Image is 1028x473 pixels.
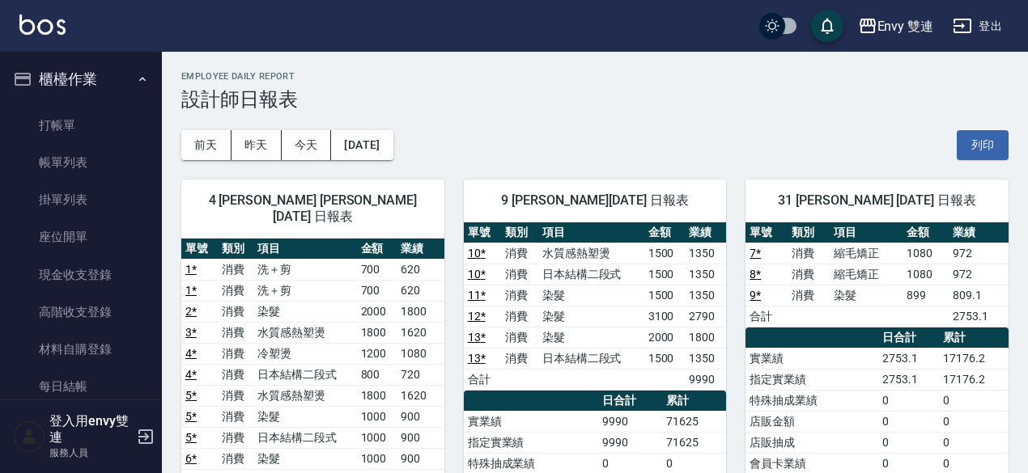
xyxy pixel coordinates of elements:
h3: 設計師日報表 [181,88,1009,111]
td: 900 [397,406,444,427]
td: 17176.2 [939,348,1009,369]
td: 1350 [685,243,726,264]
td: 1500 [644,264,686,285]
td: 消費 [218,406,254,427]
a: 座位開單 [6,218,155,256]
td: 日本結構二段式 [538,264,644,285]
a: 現金收支登錄 [6,256,155,294]
td: 1080 [903,264,949,285]
td: 1800 [357,322,397,343]
a: 高階收支登錄 [6,294,155,331]
td: 0 [939,432,1009,453]
img: Person [13,420,45,453]
td: 1620 [397,322,444,343]
th: 金額 [357,239,397,260]
button: 昨天 [232,130,282,160]
table: a dense table [464,222,727,391]
td: 0 [878,411,939,432]
td: 染髮 [830,285,903,306]
td: 實業績 [746,348,878,369]
td: 0 [939,390,1009,411]
td: 消費 [501,264,538,285]
td: 消費 [218,280,254,301]
td: 0 [939,411,1009,432]
td: 899 [903,285,949,306]
a: 打帳單 [6,107,155,144]
td: 水質感熱塑燙 [253,385,356,406]
td: 消費 [788,264,830,285]
td: 消費 [501,243,538,264]
td: 3100 [644,306,686,327]
td: 合計 [464,369,501,390]
td: 1500 [644,348,686,369]
td: 700 [357,259,397,280]
h5: 登入用envy雙連 [49,413,132,446]
td: 2753.1 [878,348,939,369]
button: [DATE] [331,130,393,160]
table: a dense table [746,222,1009,327]
td: 17176.2 [939,369,1009,390]
td: 71625 [662,411,726,432]
a: 材料自購登錄 [6,331,155,368]
td: 9990 [685,369,726,390]
td: 71625 [662,432,726,453]
a: 每日結帳 [6,368,155,405]
a: 帳單列表 [6,144,155,181]
img: Logo [19,15,66,35]
th: 業績 [397,239,444,260]
td: 0 [878,432,939,453]
td: 洗＋剪 [253,280,356,301]
button: 列印 [957,130,1009,160]
button: 今天 [282,130,332,160]
p: 服務人員 [49,446,132,460]
td: 1800 [357,385,397,406]
td: 1620 [397,385,444,406]
td: 2790 [685,306,726,327]
td: 水質感熱塑燙 [538,243,644,264]
td: 縮毛矯正 [830,264,903,285]
td: 消費 [501,348,538,369]
td: 1080 [903,243,949,264]
td: 1080 [397,343,444,364]
span: 31 [PERSON_NAME] [DATE] 日報表 [765,192,989,209]
td: 染髮 [253,406,356,427]
button: save [811,10,843,42]
td: 消費 [218,364,254,385]
th: 日合計 [598,391,662,412]
td: 1200 [357,343,397,364]
td: 972 [949,243,1009,264]
td: 2753.1 [878,369,939,390]
td: 1350 [685,285,726,306]
button: 登出 [946,11,1009,41]
a: 掛單列表 [6,181,155,218]
td: 消費 [218,322,254,343]
th: 項目 [253,239,356,260]
td: 1500 [644,243,686,264]
td: 水質感熱塑燙 [253,322,356,343]
td: 1350 [685,264,726,285]
td: 店販抽成 [746,432,878,453]
td: 1800 [685,327,726,348]
td: 消費 [501,306,538,327]
button: 櫃檯作業 [6,58,155,100]
th: 類別 [501,222,538,243]
td: 消費 [501,327,538,348]
div: Envy 雙連 [877,16,934,36]
th: 項目 [538,222,644,243]
th: 金額 [644,222,686,243]
td: 店販金額 [746,411,878,432]
td: 800 [357,364,397,385]
td: 消費 [501,285,538,306]
th: 累計 [662,391,726,412]
th: 單號 [181,239,218,260]
td: 染髮 [538,306,644,327]
td: 720 [397,364,444,385]
td: 1800 [397,301,444,322]
button: 前天 [181,130,232,160]
th: 金額 [903,222,949,243]
td: 實業績 [464,411,599,432]
td: 620 [397,259,444,280]
td: 冷塑燙 [253,343,356,364]
td: 1000 [357,406,397,427]
td: 消費 [218,343,254,364]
